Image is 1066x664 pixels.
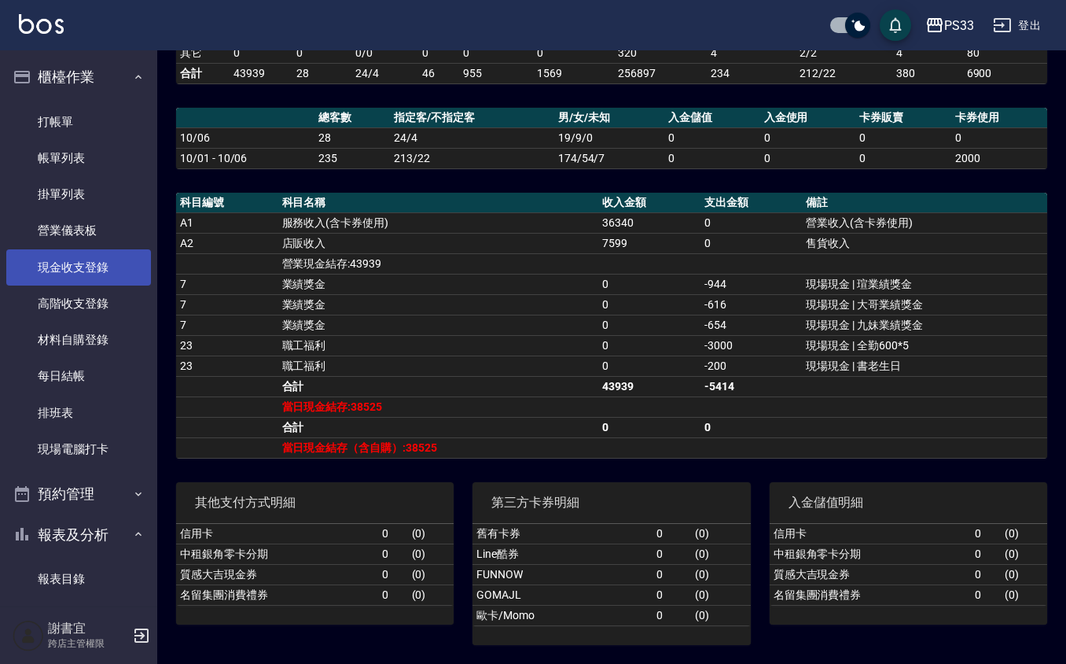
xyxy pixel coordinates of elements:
th: 支出金額 [700,193,803,213]
td: 中租銀角零卡分期 [176,544,378,564]
td: 234 [707,63,796,83]
td: 0 [598,274,700,294]
td: 售貨收入 [802,233,1047,253]
td: 0 [664,127,760,148]
td: ( 0 ) [691,605,751,625]
a: 材料自購登錄 [6,322,151,358]
td: 0 [951,127,1047,148]
td: 0 [292,42,352,63]
td: 23 [176,356,278,376]
td: 店販收入 [278,233,599,253]
td: 服務收入(含卡券使用) [278,212,599,233]
td: 名留集團消費禮券 [770,585,972,605]
td: 0 [598,294,700,315]
td: 歐卡/Momo [472,605,652,625]
td: 0 [700,233,803,253]
td: 380 [892,63,963,83]
td: 0 [598,356,700,376]
td: 0 [652,564,691,585]
th: 卡券使用 [951,108,1047,128]
td: 256897 [614,63,707,83]
h5: 謝書宜 [48,621,128,636]
span: 其他支付方式明細 [195,495,435,511]
td: 舊有卡券 [472,524,652,544]
td: 43939 [598,376,700,397]
td: ( 0 ) [691,585,751,605]
th: 入金使用 [760,108,856,128]
table: a dense table [770,524,1047,606]
td: 0 [230,42,292,63]
td: ( 0 ) [1001,544,1047,564]
a: 高階收支登錄 [6,286,151,322]
td: 0 [652,605,691,625]
td: 0 [378,564,408,585]
td: 0 [664,148,760,168]
td: 0 [971,524,1001,544]
td: ( 0 ) [1001,564,1047,585]
td: ( 0 ) [691,524,751,544]
td: ( 0 ) [691,544,751,564]
td: 0 [700,417,803,437]
td: 0 [760,148,856,168]
td: 24/4 [351,63,418,83]
td: -654 [700,315,803,335]
td: 0 [598,417,700,437]
th: 入金儲值 [664,108,760,128]
td: 合計 [278,376,599,397]
td: 合計 [278,417,599,437]
td: 235 [314,148,390,168]
th: 男/女/未知 [554,108,664,128]
td: 0 [971,564,1001,585]
td: 當日現金結存（含自購）:38525 [278,437,599,458]
table: a dense table [176,193,1047,459]
a: 打帳單 [6,104,151,140]
td: 質感大吉現金券 [770,564,972,585]
button: 預約管理 [6,474,151,515]
td: 0 / 0 [351,42,418,63]
button: 櫃檯作業 [6,57,151,98]
td: ( 0 ) [691,564,751,585]
a: 排班表 [6,395,151,431]
td: 4 [892,42,963,63]
td: -944 [700,274,803,294]
td: 0 [378,585,408,605]
td: 現場現金 | 九妹業績獎金 [802,315,1047,335]
button: save [880,9,911,41]
td: 合計 [176,63,230,83]
td: 0 [378,524,408,544]
a: 店家區間累計表 [6,597,151,633]
th: 卡券販賣 [855,108,951,128]
a: 每日結帳 [6,358,151,394]
td: 0 [598,315,700,335]
td: 0 [533,42,615,63]
td: 28 [314,127,390,148]
td: 業績獎金 [278,274,599,294]
a: 營業儀表板 [6,212,151,249]
td: 36340 [598,212,700,233]
span: 入金儲值明細 [788,495,1028,511]
td: ( 0 ) [408,585,454,605]
button: 報表及分析 [6,515,151,555]
td: 質感大吉現金券 [176,564,378,585]
td: 0 [652,524,691,544]
td: 職工福利 [278,356,599,376]
td: ( 0 ) [408,564,454,585]
td: 955 [459,63,533,83]
td: 0 [418,42,459,63]
th: 收入金額 [598,193,700,213]
td: 業績獎金 [278,315,599,335]
td: 信用卡 [176,524,378,544]
button: PS33 [919,9,980,42]
a: 現場電腦打卡 [6,431,151,467]
td: 2 / 2 [796,42,892,63]
th: 備註 [802,193,1047,213]
td: 0 [700,212,803,233]
th: 科目編號 [176,193,278,213]
td: 43939 [230,63,292,83]
td: 現場現金 | 全勤600*5 [802,335,1047,356]
td: 23 [176,335,278,356]
td: 7 [176,294,278,315]
td: 0 [598,335,700,356]
span: 第三方卡券明細 [491,495,731,511]
td: -616 [700,294,803,315]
